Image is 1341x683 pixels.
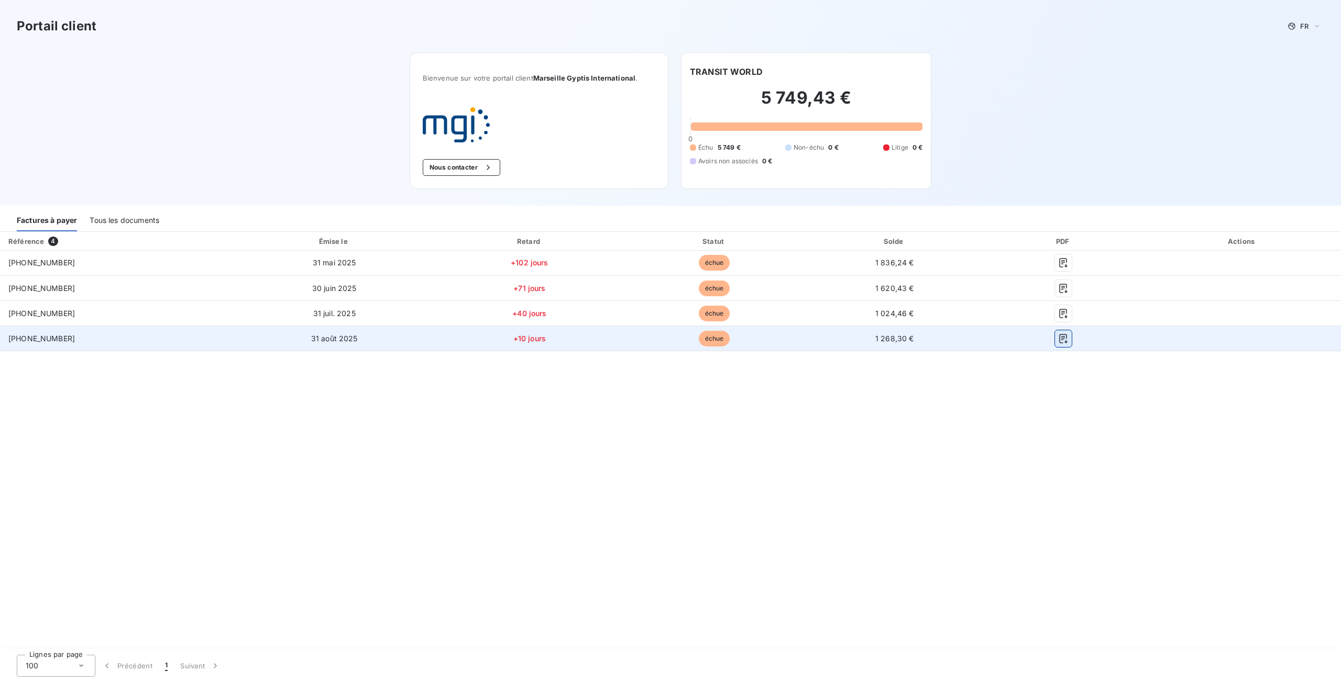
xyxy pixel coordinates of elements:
span: +102 jours [511,258,548,267]
span: [PHONE_NUMBER] [8,284,75,293]
span: 5 749 € [718,143,741,152]
button: Nous contacter [423,159,500,176]
span: [PHONE_NUMBER] [8,334,75,343]
div: Factures à payer [17,209,77,231]
span: Échu [698,143,713,152]
span: 100 [26,660,38,671]
span: FR [1300,22,1309,30]
span: +40 jours [512,309,546,318]
div: Tous les documents [90,209,159,231]
span: 1 836,24 € [875,258,914,267]
span: 31 mai 2025 [313,258,356,267]
span: Non-échu [794,143,824,152]
span: échue [699,281,730,296]
span: 31 juil. 2025 [313,309,356,318]
img: Company logo [423,107,490,142]
div: Émise le [235,236,434,247]
span: 0 € [913,143,922,152]
h6: TRANSIT WORLD [690,65,763,78]
div: Retard [438,236,621,247]
span: Marseille Gyptis International [533,74,636,82]
span: [PHONE_NUMBER] [8,258,75,267]
span: 0 € [828,143,838,152]
span: 1 [165,660,168,671]
span: échue [699,255,730,271]
span: échue [699,306,730,321]
span: 0 [688,135,693,143]
button: Précédent [95,655,159,677]
span: Avoirs non associés [698,156,758,166]
span: 4 [48,237,58,246]
span: +71 jours [513,284,545,293]
div: Statut [625,236,804,247]
div: Actions [1146,236,1339,247]
span: 31 août 2025 [311,334,358,343]
div: Solde [808,236,982,247]
span: Bienvenue sur votre portail client . [423,74,655,82]
button: Suivant [174,655,227,677]
span: +10 jours [513,334,546,343]
span: 1 268,30 € [875,334,914,343]
button: 1 [159,655,174,677]
span: 0 € [762,156,772,166]
span: échue [699,331,730,346]
h2: 5 749,43 € [690,87,922,119]
span: [PHONE_NUMBER] [8,309,75,318]
div: Référence [8,237,44,245]
span: Litige [892,143,908,152]
span: 1 620,43 € [875,284,914,293]
span: 1 024,46 € [875,309,914,318]
h3: Portail client [17,17,96,36]
div: PDF [986,236,1141,247]
span: 30 juin 2025 [312,284,357,293]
